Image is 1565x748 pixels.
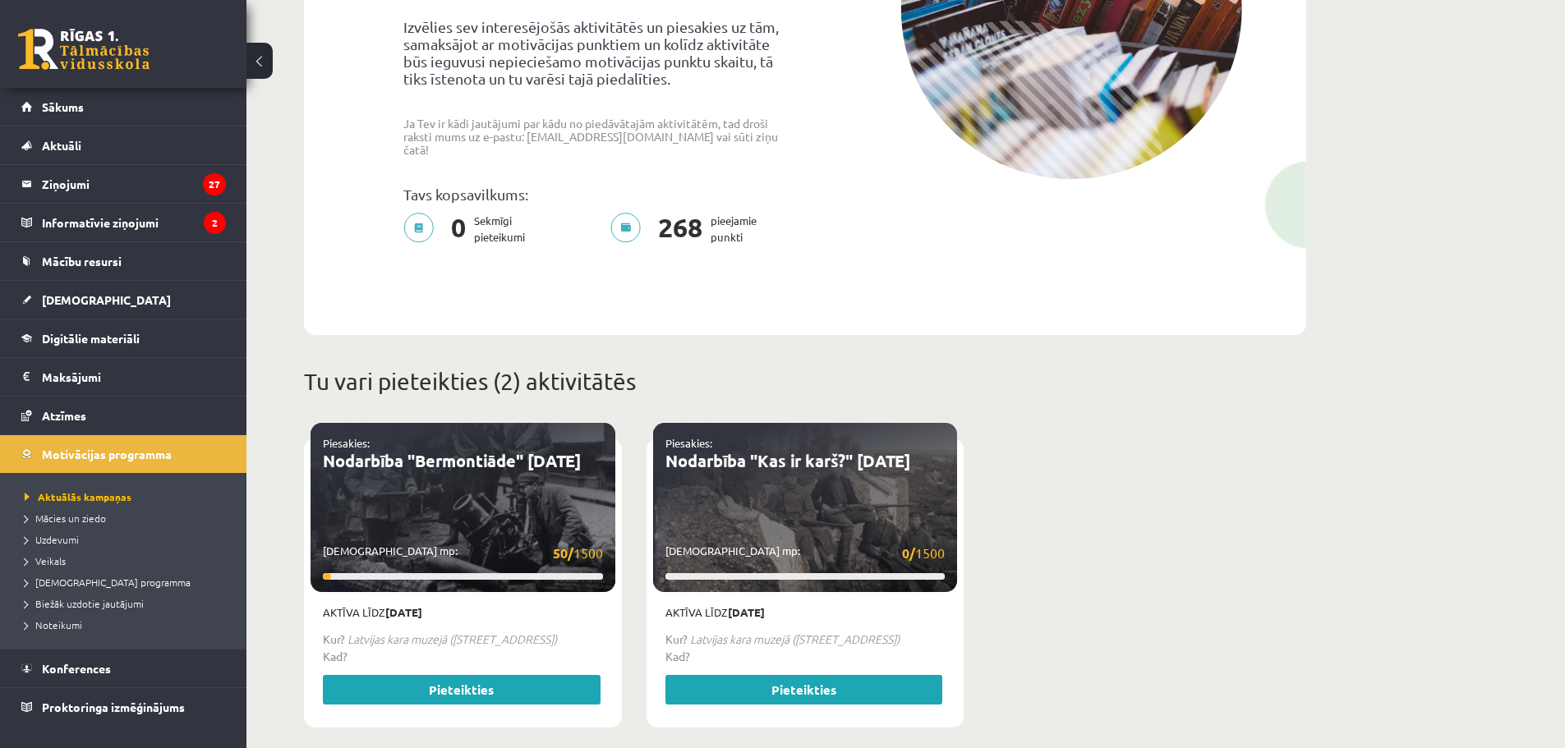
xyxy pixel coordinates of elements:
a: Atzīmes [21,397,226,434]
a: Uzdevumi [25,532,230,547]
legend: Ziņojumi [42,165,226,203]
span: [DEMOGRAPHIC_DATA] [42,292,171,307]
a: Mācies un ziedo [25,511,230,525]
span: 1500 [553,543,603,563]
i: 2 [204,212,226,234]
a: Nodarbība "Kas ir karš?" [DATE] [665,450,910,471]
span: Biežāk uzdotie jautājumi [25,597,144,610]
a: Proktoringa izmēģinājums [21,688,226,726]
a: Pieteikties [323,675,601,704]
span: Mācies un ziedo [25,512,106,525]
strong: Kur? [665,631,688,646]
strong: Kur? [323,631,345,646]
a: Konferences [21,649,226,687]
strong: 50/ [553,544,573,562]
a: Piesakies: [665,436,712,450]
span: Atzīmes [42,408,86,423]
a: Maksājumi [21,358,226,396]
span: Veikals [25,554,66,567]
p: Izvēlies sev interesējošās aktivitātēs un piesakies uz tām, samaksājot ar motivācijas punktiem un... [403,18,793,87]
p: pieejamie punkti [610,213,766,246]
p: Aktīva līdz [323,604,603,621]
span: Mācību resursi [42,254,122,268]
span: Aktuālās kampaņas [25,490,131,503]
strong: Kad? [323,649,348,663]
a: Noteikumi [25,617,230,632]
span: 1500 [902,543,945,563]
a: Mācību resursi [21,242,226,280]
p: Aktīva līdz [665,604,946,621]
p: Tu vari pieteikties (2) aktivitātēs [304,365,1306,399]
a: Nodarbība "Bermontiāde" [DATE] [323,450,581,471]
a: Rīgas 1. Tālmācības vidusskola [18,29,150,70]
i: 27 [203,173,226,195]
a: Sākums [21,88,226,126]
strong: 0/ [902,544,915,562]
a: Motivācijas programma [21,435,226,473]
a: Informatīvie ziņojumi2 [21,204,226,241]
a: Aktuālās kampaņas [25,489,230,504]
span: Aktuāli [42,138,81,153]
a: Digitālie materiāli [21,319,226,357]
span: [DEMOGRAPHIC_DATA] programma [25,576,191,589]
em: Latvijas kara muzejā ([STREET_ADDRESS]) [348,631,557,647]
p: [DEMOGRAPHIC_DATA] mp: [665,543,946,563]
p: Ja Tev ir kādi jautājumi par kādu no piedāvātajām aktivitātēm, tad droši raksti mums uz e-pastu: ... [403,117,793,156]
a: Ziņojumi27 [21,165,226,203]
span: Sākums [42,99,84,114]
a: Piesakies: [323,436,370,450]
p: Sekmīgi pieteikumi [403,213,535,246]
a: Aktuāli [21,126,226,164]
a: [DEMOGRAPHIC_DATA] programma [25,575,230,590]
a: Veikals [25,553,230,568]
a: Biežāk uzdotie jautājumi [25,596,230,611]
span: 268 [650,213,711,246]
span: Digitālie materiāli [42,331,140,346]
span: Motivācijas programma [42,447,172,461]
span: Noteikumi [25,618,82,631]
span: Konferences [42,661,111,676]
strong: Kad? [665,649,690,663]
span: 0 [443,213,474,246]
p: [DEMOGRAPHIC_DATA] mp: [323,543,603,563]
strong: [DATE] [728,605,765,619]
a: Pieteikties [665,675,943,704]
span: Proktoringa izmēģinājums [42,700,185,714]
em: Latvijas kara muzejā ([STREET_ADDRESS]) [690,631,900,647]
p: Tavs kopsavilkums: [403,186,793,203]
legend: Maksājumi [42,358,226,396]
strong: [DATE] [385,605,422,619]
span: Uzdevumi [25,533,79,546]
legend: Informatīvie ziņojumi [42,204,226,241]
a: [DEMOGRAPHIC_DATA] [21,281,226,319]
